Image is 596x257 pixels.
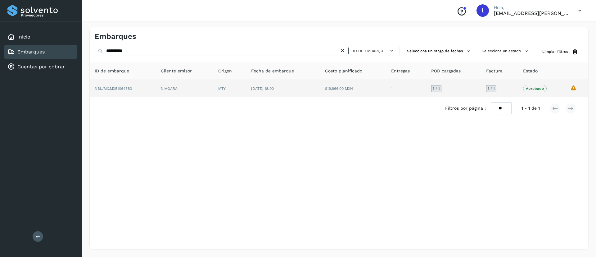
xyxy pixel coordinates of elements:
[21,13,74,17] p: Proveedores
[526,86,544,91] p: Aprobado
[17,49,45,55] a: Embarques
[218,68,232,74] span: Origen
[433,87,440,90] span: 1 / 1
[325,68,362,74] span: Costo planificado
[320,80,386,97] td: $19,966.00 MXN
[494,5,568,10] p: Hola,
[431,68,461,74] span: POD cargadas
[95,68,129,74] span: ID de embarque
[488,87,495,90] span: 1 / 1
[251,86,274,91] span: [DATE] 18:00
[213,80,246,97] td: MTY
[479,46,532,56] button: Selecciona un estado
[95,32,136,41] h4: Embarques
[161,68,192,74] span: Cliente emisor
[17,64,65,70] a: Cuentas por cobrar
[4,60,77,74] div: Cuentas por cobrar
[353,48,386,54] span: ID de embarque
[391,68,410,74] span: Entregas
[523,68,538,74] span: Estado
[404,46,474,56] button: Selecciona un rango de fechas
[95,86,132,91] span: NBL/MX.MX51064580
[4,45,77,59] div: Embarques
[445,105,486,112] span: Filtros por página :
[521,105,540,112] span: 1 - 1 de 1
[251,68,294,74] span: Fecha de embarque
[494,10,568,16] p: lauraamalia.castillo@xpertal.com
[17,34,30,40] a: Inicio
[351,46,397,55] button: ID de embarque
[537,46,583,57] button: Limpiar filtros
[542,49,568,54] span: Limpiar filtros
[386,80,426,97] td: 1
[156,80,213,97] td: NIAGARA
[4,30,77,44] div: Inicio
[486,68,503,74] span: Factura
